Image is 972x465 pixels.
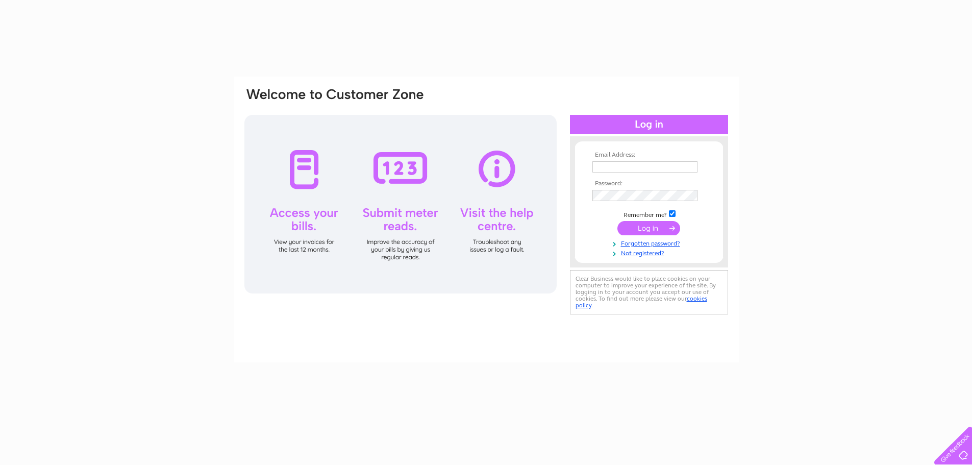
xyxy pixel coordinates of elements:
td: Remember me? [590,209,708,219]
a: cookies policy [576,295,707,309]
a: Not registered? [592,248,708,257]
input: Submit [617,221,680,235]
a: Forgotten password? [592,238,708,248]
th: Email Address: [590,152,708,159]
div: Clear Business would like to place cookies on your computer to improve your experience of the sit... [570,270,728,314]
th: Password: [590,180,708,187]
